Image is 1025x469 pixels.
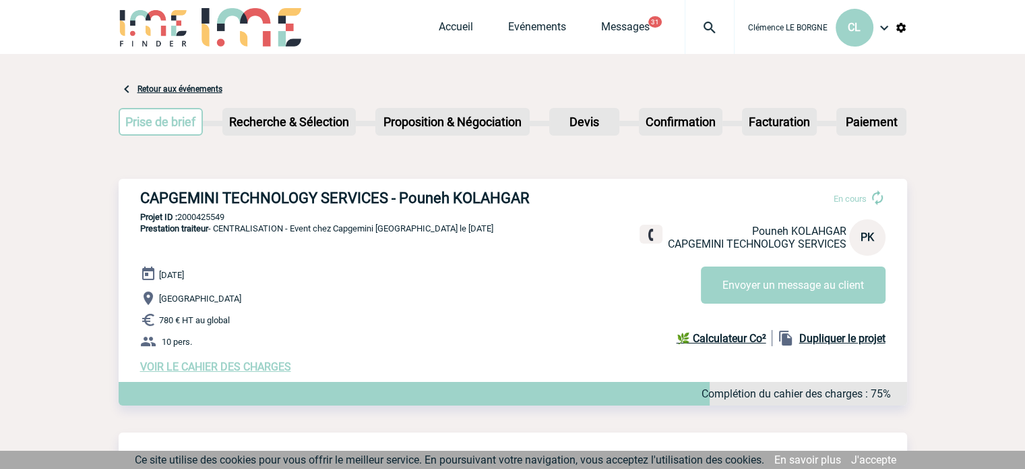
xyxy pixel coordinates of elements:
[159,294,241,304] span: [GEOGRAPHIC_DATA]
[439,20,473,39] a: Accueil
[778,330,794,346] img: file_copy-black-24dp.png
[140,223,493,233] span: - CENTRALISATION - Event chez Capgemini [GEOGRAPHIC_DATA] le [DATE]
[140,223,208,233] span: Prestation traiteur
[162,337,192,347] span: 10 pers.
[159,315,230,325] span: 780 € HT au global
[120,109,202,134] p: Prise de brief
[701,267,886,304] button: Envoyer un message au client
[551,109,618,134] p: Devis
[851,453,896,466] a: J'accepte
[743,109,815,134] p: Facturation
[799,332,886,345] b: Dupliquer le projet
[601,20,650,39] a: Messages
[135,453,764,466] span: Ce site utilise des cookies pour vous offrir le meilleur service. En poursuivant votre navigation...
[848,21,861,34] span: CL
[834,194,867,204] span: En cours
[119,8,189,47] img: IME-Finder
[752,225,846,238] span: Pouneh KOLAHGAR
[668,238,846,250] span: CAPGEMINI TECHNOLOGY SERVICES
[159,270,184,280] span: [DATE]
[774,453,841,466] a: En savoir plus
[508,20,566,39] a: Evénements
[838,109,905,134] p: Paiement
[640,109,721,134] p: Confirmation
[645,229,657,241] img: fixe.png
[377,109,528,134] p: Proposition & Négociation
[861,231,874,244] span: PK
[748,23,828,32] span: Clémence LE BORGNE
[224,109,354,134] p: Recherche & Sélection
[140,360,291,373] a: VOIR LE CAHIER DES CHARGES
[140,190,545,206] h3: CAPGEMINI TECHNOLOGY SERVICES - Pouneh KOLAHGAR
[677,330,772,346] a: 🌿 Calculateur Co²
[140,212,177,222] b: Projet ID :
[119,212,907,222] p: 2000425549
[137,84,222,94] a: Retour aux événements
[677,332,766,345] b: 🌿 Calculateur Co²
[648,16,662,28] button: 31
